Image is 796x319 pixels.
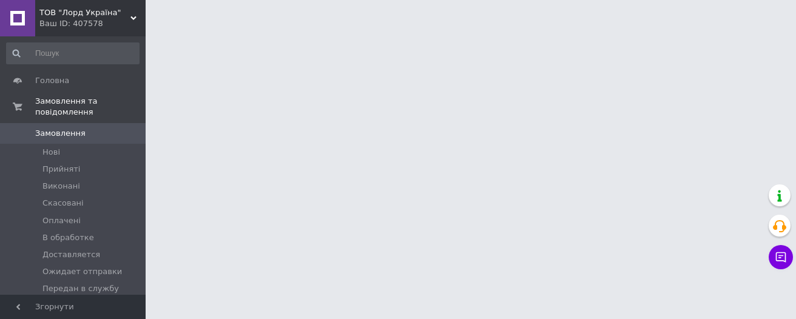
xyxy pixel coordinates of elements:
[35,75,69,86] span: Головна
[42,164,80,175] span: Прийняті
[35,96,146,118] span: Замовлення та повідомлення
[42,266,122,277] span: Ожидает отправки
[42,249,100,260] span: Доставляется
[35,128,86,139] span: Замовлення
[42,181,80,192] span: Виконані
[42,215,81,226] span: Оплачені
[39,7,130,18] span: ТОВ "Лорд Україна"
[42,232,94,243] span: В обработке
[42,147,60,158] span: Нові
[39,18,146,29] div: Ваш ID: 407578
[42,198,84,209] span: Скасовані
[769,245,793,269] button: Чат з покупцем
[6,42,140,64] input: Пошук
[42,283,138,305] span: Передан в службу доставки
